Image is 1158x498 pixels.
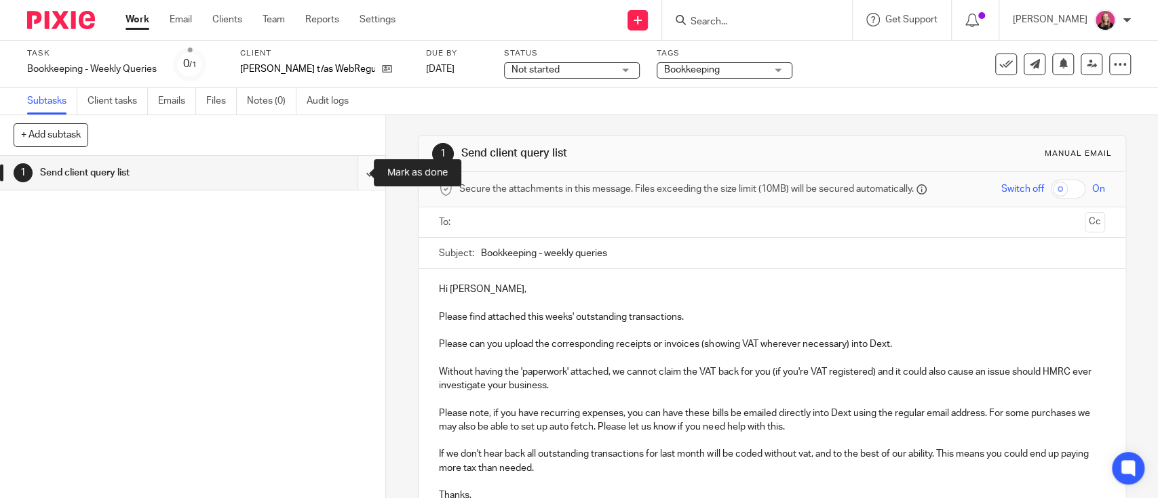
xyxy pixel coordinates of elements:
[432,143,454,165] div: 1
[1094,9,1116,31] img: Team%20headshots.png
[426,48,487,59] label: Due by
[1013,13,1087,26] p: [PERSON_NAME]
[247,88,296,115] a: Notes (0)
[1092,182,1105,196] span: On
[439,324,1104,352] p: Please can you upload the corresponding receipts or invoices (showing VAT wherever necessary) int...
[885,15,938,24] span: Get Support
[170,13,192,26] a: Email
[27,88,77,115] a: Subtasks
[40,163,243,183] h1: Send client query list
[1085,212,1105,232] button: Cc
[657,48,792,59] label: Tags
[14,163,33,182] div: 1
[126,13,149,26] a: Work
[439,247,474,260] label: Subject:
[240,62,375,76] p: [PERSON_NAME] t/as WebRegulate
[664,65,720,75] span: Bookkeeping
[461,146,801,161] h1: Send client query list
[189,61,197,68] small: /1
[689,16,811,28] input: Search
[439,215,454,229] label: To:
[439,296,1104,324] p: Please find attached this weeks' outstanding transactions.
[1045,148,1112,159] div: Manual email
[360,13,395,26] a: Settings
[439,447,1104,475] p: If we don't hear back all outstanding transactions for last month will be coded without vat, and ...
[512,65,560,75] span: Not started
[88,88,148,115] a: Client tasks
[439,352,1104,393] p: Without having the 'paperwork' attached, we cannot claim the VAT back for you (if you're VAT regi...
[27,48,157,59] label: Task
[263,13,285,26] a: Team
[504,48,640,59] label: Status
[14,123,88,146] button: + Add subtask
[158,88,196,115] a: Emails
[206,88,237,115] a: Files
[27,62,157,76] div: Bookkeeping - Weekly Queries
[305,13,339,26] a: Reports
[426,64,455,74] span: [DATE]
[1001,182,1044,196] span: Switch off
[212,13,242,26] a: Clients
[240,48,409,59] label: Client
[183,56,197,72] div: 0
[27,11,95,29] img: Pixie
[459,182,913,196] span: Secure the attachments in this message. Files exceeding the size limit (10MB) will be secured aut...
[307,88,359,115] a: Audit logs
[439,283,1104,296] p: Hi [PERSON_NAME],
[439,407,1104,434] p: Please note, if you have recurring expenses, you can have these bills be emailed directly into De...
